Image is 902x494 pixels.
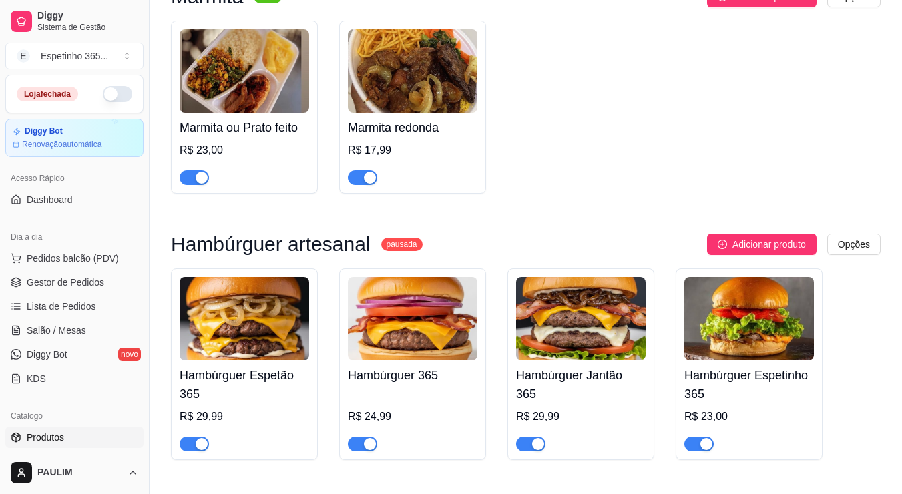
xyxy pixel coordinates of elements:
a: Gestor de Pedidos [5,272,144,293]
button: Adicionar produto [707,234,817,255]
h4: Marmita ou Prato feito [180,118,309,137]
a: Produtos [5,427,144,448]
span: Produtos [27,431,64,444]
a: Diggy Botnovo [5,344,144,365]
a: Diggy BotRenovaçãoautomática [5,119,144,157]
article: Diggy Bot [25,126,63,136]
img: product-image [180,277,309,360]
h4: Hambúrguer Jantão 365 [516,366,646,403]
div: R$ 29,99 [180,409,309,425]
span: PAULIM [37,467,122,479]
button: Alterar Status [103,86,132,102]
article: Renovação automática [22,139,101,150]
h4: Marmita redonda [348,118,477,137]
span: KDS [27,372,46,385]
span: E [17,49,30,63]
span: Adicionar produto [732,237,806,252]
a: DiggySistema de Gestão [5,5,144,37]
div: Acesso Rápido [5,168,144,189]
span: Diggy Bot [27,348,67,361]
div: R$ 24,99 [348,409,477,425]
h4: Hambúrguer 365 [348,366,477,385]
span: Pedidos balcão (PDV) [27,252,119,265]
div: R$ 23,00 [684,409,814,425]
span: plus-circle [718,240,727,249]
span: Dashboard [27,193,73,206]
div: R$ 29,99 [516,409,646,425]
sup: pausada [381,238,423,251]
div: Catálogo [5,405,144,427]
a: Complementos [5,451,144,472]
div: R$ 17,99 [348,142,477,158]
span: Sistema de Gestão [37,22,138,33]
a: Dashboard [5,189,144,210]
div: Loja fechada [17,87,78,101]
span: Gestor de Pedidos [27,276,104,289]
h3: Hambúrguer artesanal [171,236,371,252]
span: Opções [838,237,870,252]
div: Espetinho 365 ... [41,49,108,63]
img: product-image [516,277,646,360]
button: Pedidos balcão (PDV) [5,248,144,269]
span: Salão / Mesas [27,324,86,337]
img: product-image [684,277,814,360]
img: product-image [180,29,309,113]
img: product-image [348,277,477,360]
button: Opções [827,234,881,255]
span: Diggy [37,10,138,22]
span: Lista de Pedidos [27,300,96,313]
a: Salão / Mesas [5,320,144,341]
div: Dia a dia [5,226,144,248]
h4: Hambúrguer Espetão 365 [180,366,309,403]
button: Select a team [5,43,144,69]
div: R$ 23,00 [180,142,309,158]
a: KDS [5,368,144,389]
button: PAULIM [5,457,144,489]
h4: Hambúrguer Espetinho 365 [684,366,814,403]
img: product-image [348,29,477,113]
a: Lista de Pedidos [5,296,144,317]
